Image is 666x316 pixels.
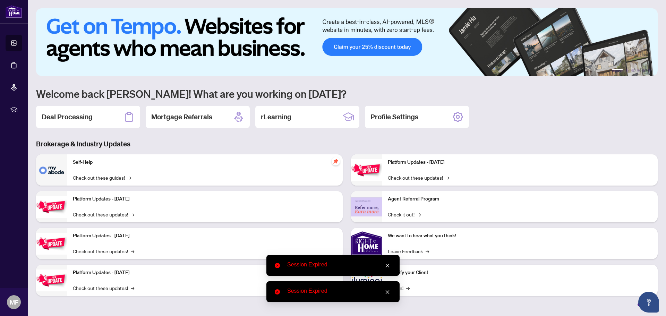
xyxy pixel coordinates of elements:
p: Platform Updates - [DATE] [73,269,337,276]
span: → [131,211,134,218]
div: Session Expired [287,287,391,295]
span: → [406,284,410,292]
a: Close [384,262,391,270]
span: → [128,174,131,181]
p: Identify your Client [388,269,652,276]
h1: Welcome back [PERSON_NAME]! What are you working on [DATE]? [36,87,658,100]
a: Check out these updates!→ [388,174,449,181]
a: Check it out!→ [388,211,421,218]
a: Check out these updates!→ [73,211,134,218]
span: → [426,247,429,255]
span: → [131,284,134,292]
h2: Deal Processing [42,112,93,122]
button: 2 [626,69,629,72]
div: Session Expired [287,261,391,269]
button: 3 [631,69,634,72]
p: We want to hear what you think! [388,232,652,240]
img: Platform Updates - July 8, 2025 [36,270,67,291]
a: Leave Feedback→ [388,247,429,255]
h2: Mortgage Referrals [151,112,212,122]
img: logo [6,5,22,18]
span: close [385,290,390,294]
img: Platform Updates - September 16, 2025 [36,196,67,218]
img: Platform Updates - June 23, 2025 [351,159,382,181]
a: Close [384,288,391,296]
a: Check out these updates!→ [73,284,134,292]
img: Slide 0 [36,8,658,76]
span: MF [10,297,18,307]
button: 6 [648,69,651,72]
img: We want to hear what you think! [351,228,382,259]
span: close-circle [275,263,280,268]
p: Platform Updates - [DATE] [73,195,337,203]
span: → [446,174,449,181]
a: Check out these guides!→ [73,174,131,181]
span: pushpin [332,157,340,165]
h2: Profile Settings [370,112,418,122]
button: 5 [642,69,645,72]
img: Self-Help [36,154,67,186]
button: 1 [612,69,623,72]
p: Platform Updates - [DATE] [388,159,652,166]
button: Open asap [638,292,659,313]
span: close [385,263,390,268]
button: 4 [637,69,640,72]
h2: rLearning [261,112,291,122]
span: → [417,211,421,218]
a: Check out these updates!→ [73,247,134,255]
p: Agent Referral Program [388,195,652,203]
span: → [131,247,134,255]
span: close-circle [275,289,280,294]
img: Platform Updates - July 21, 2025 [36,233,67,255]
p: Self-Help [73,159,337,166]
h3: Brokerage & Industry Updates [36,139,658,149]
p: Platform Updates - [DATE] [73,232,337,240]
img: Agent Referral Program [351,197,382,216]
